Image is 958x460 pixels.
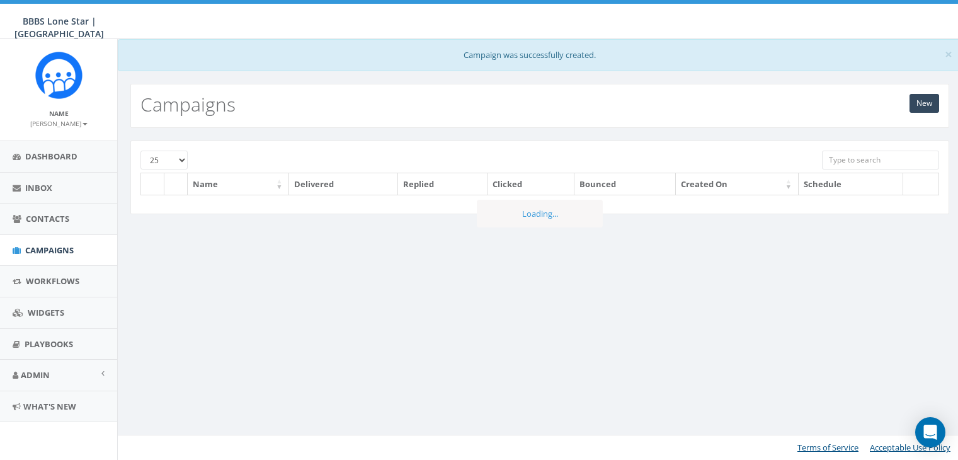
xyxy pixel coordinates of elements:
[21,369,50,381] span: Admin
[28,307,64,318] span: Widgets
[49,109,69,118] small: Name
[25,151,77,162] span: Dashboard
[574,173,676,195] th: Bounced
[477,200,603,228] div: Loading...
[26,275,79,287] span: Workflows
[30,119,88,128] small: [PERSON_NAME]
[676,173,799,195] th: Created On
[945,48,952,61] button: Close
[188,173,289,195] th: Name
[25,338,73,350] span: Playbooks
[822,151,939,170] input: Type to search
[870,442,950,453] a: Acceptable Use Policy
[289,173,397,195] th: Delivered
[14,15,104,40] span: BBBS Lone Star | [GEOGRAPHIC_DATA]
[915,417,945,447] div: Open Intercom Messenger
[799,173,903,195] th: Schedule
[25,182,52,193] span: Inbox
[488,173,574,195] th: Clicked
[25,244,74,256] span: Campaigns
[26,213,69,224] span: Contacts
[398,173,488,195] th: Replied
[30,117,88,129] a: [PERSON_NAME]
[140,94,236,115] h2: Campaigns
[23,401,76,412] span: What's New
[797,442,858,453] a: Terms of Service
[945,45,952,63] span: ×
[910,94,939,113] a: New
[35,52,83,99] img: Rally_Corp_Icon.png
